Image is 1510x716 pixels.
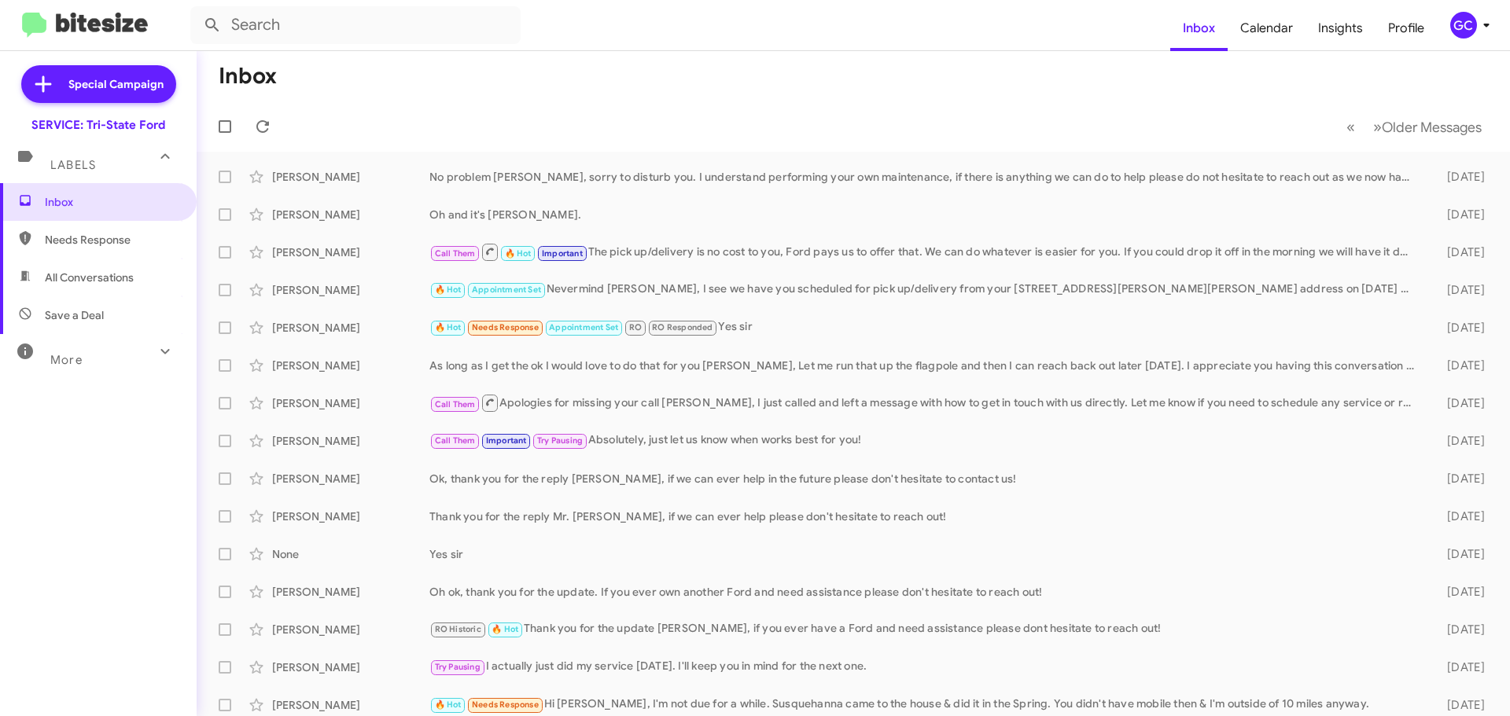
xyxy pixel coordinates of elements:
div: [DATE] [1422,659,1497,675]
h1: Inbox [219,64,277,89]
div: Apologies for missing your call [PERSON_NAME], I just called and left a message with how to get i... [429,393,1422,413]
span: RO [629,322,642,332]
a: Special Campaign [21,65,176,103]
div: [DATE] [1422,433,1497,449]
span: More [50,353,83,367]
span: Labels [50,158,96,172]
div: [DATE] [1422,509,1497,524]
span: Needs Response [472,322,539,332]
div: [DATE] [1422,244,1497,260]
div: [PERSON_NAME] [272,395,429,411]
div: [DATE] [1422,358,1497,373]
span: 🔥 Hot [435,699,462,710]
span: Appointment Set [549,322,618,332]
div: [DATE] [1422,320,1497,336]
div: Yes sir [429,546,1422,562]
span: All Conversations [45,270,134,285]
span: RO Historic [435,624,481,634]
div: [PERSON_NAME] [272,509,429,524]
div: [DATE] [1422,622,1497,637]
span: 🔥 Hot [492,624,518,634]
div: Oh and it's [PERSON_NAME]. [429,207,1422,222]
span: Needs Response [472,699,539,710]
div: Thank you for the reply Mr. [PERSON_NAME], if we can ever help please don't hesitate to reach out! [429,509,1422,524]
div: [PERSON_NAME] [272,207,429,222]
div: Oh ok, thank you for the update. If you ever own another Ford and need assistance please don't he... [429,584,1422,600]
a: Inbox [1170,6,1228,51]
div: [PERSON_NAME] [272,622,429,637]
span: Special Campaign [68,76,164,92]
div: As long as I get the ok I would love to do that for you [PERSON_NAME], Let me run that up the fla... [429,358,1422,373]
span: Older Messages [1382,119,1482,136]
div: The pick up/delivery is no cost to you, Ford pays us to offer that. We can do whatever is easier ... [429,242,1422,262]
div: [DATE] [1422,395,1497,411]
div: [PERSON_NAME] [272,169,429,185]
span: Try Pausing [435,662,481,672]
nav: Page navigation example [1338,111,1491,143]
span: Call Them [435,248,476,259]
a: Insights [1306,6,1376,51]
div: Thank you for the update [PERSON_NAME], if you ever have a Ford and need assistance please dont h... [429,620,1422,638]
div: [PERSON_NAME] [272,659,429,675]
span: Call Them [435,435,476,446]
div: No problem [PERSON_NAME], sorry to disturb you. I understand performing your own maintenance, if ... [429,169,1422,185]
div: [DATE] [1422,282,1497,298]
div: None [272,546,429,562]
span: « [1346,117,1355,137]
a: Calendar [1228,6,1306,51]
span: Try Pausing [537,435,583,446]
div: [PERSON_NAME] [272,433,429,449]
div: [PERSON_NAME] [272,244,429,260]
div: [PERSON_NAME] [272,320,429,336]
span: Call Them [435,399,476,409]
span: Inbox [45,194,179,210]
span: 🔥 Hot [435,322,462,332]
span: Appointment Set [472,285,541,295]
div: [PERSON_NAME] [272,584,429,600]
span: Important [486,435,527,446]
span: 🔥 Hot [505,248,532,259]
button: Next [1364,111,1491,143]
div: [DATE] [1422,169,1497,185]
div: GC [1450,12,1477,39]
span: Important [542,248,583,259]
div: Yes sir [429,318,1422,336]
div: SERVICE: Tri-State Ford [31,117,165,133]
div: [PERSON_NAME] [272,282,429,298]
div: Absolutely, just let us know when works best for you! [429,431,1422,450]
a: Profile [1376,6,1437,51]
div: Ok, thank you for the reply [PERSON_NAME], if we can ever help in the future please don't hesitat... [429,471,1422,487]
div: [DATE] [1422,584,1497,600]
div: [PERSON_NAME] [272,471,429,487]
div: Hi [PERSON_NAME], I'm not due for a while. Susquehanna came to the house & did it in the Spring. ... [429,696,1422,714]
span: Needs Response [45,232,179,248]
div: [PERSON_NAME] [272,697,429,713]
span: » [1373,117,1382,137]
div: [DATE] [1422,207,1497,222]
button: GC [1437,12,1493,39]
div: I actually just did my service [DATE]. I'll keep you in mind for the next one. [429,658,1422,676]
span: RO Responded [652,322,713,332]
input: Search [190,6,521,44]
span: 🔥 Hot [435,285,462,295]
button: Previous [1337,111,1365,143]
div: [DATE] [1422,697,1497,713]
div: [PERSON_NAME] [272,358,429,373]
div: [DATE] [1422,546,1497,562]
span: Save a Deal [45,307,104,323]
div: Nevermind [PERSON_NAME], I see we have you scheduled for pick up/delivery from your [STREET_ADDRE... [429,281,1422,299]
div: [DATE] [1422,471,1497,487]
